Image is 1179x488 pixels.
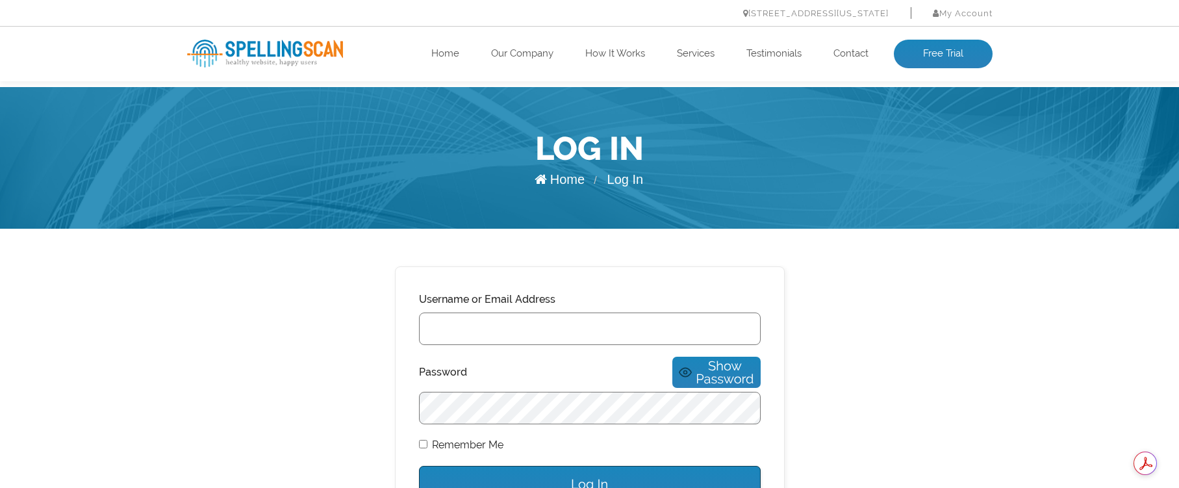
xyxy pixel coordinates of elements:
[419,290,761,309] label: Username or Email Address
[535,172,585,186] a: Home
[607,172,644,186] span: Log In
[187,126,993,172] h1: Log In
[594,175,596,186] span: /
[419,363,669,381] label: Password
[419,440,427,448] input: Remember Me
[696,359,754,385] span: Show Password
[672,357,760,388] button: Show Password
[419,436,503,454] label: Remember Me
